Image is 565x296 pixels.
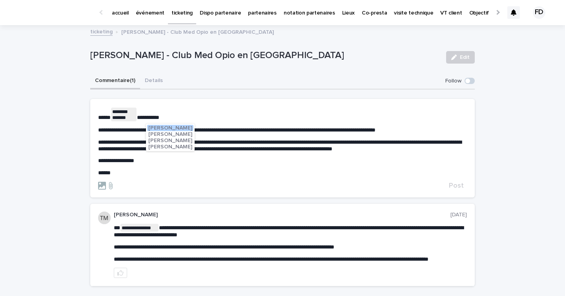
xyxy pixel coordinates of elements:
[147,137,193,144] button: [PERSON_NAME]
[147,125,193,131] button: [PERSON_NAME]
[148,144,192,150] span: [PERSON_NAME]
[147,131,193,137] button: [PERSON_NAME]
[90,50,440,61] p: [PERSON_NAME] - Club Med Opio en [GEOGRAPHIC_DATA]
[148,138,192,143] span: [PERSON_NAME]
[140,73,168,90] button: Details
[533,6,545,19] div: FD
[449,182,464,189] span: Post
[114,268,127,278] button: like this post
[460,55,470,60] span: Edit
[121,27,274,36] p: [PERSON_NAME] - Club Med Opio en [GEOGRAPHIC_DATA]
[148,125,192,131] span: [PERSON_NAME]
[114,212,450,218] p: [PERSON_NAME]
[445,78,461,84] p: Follow
[147,144,193,150] button: [PERSON_NAME]
[16,5,92,20] img: Ls34BcGeRexTGTNfXpUC
[446,182,467,189] button: Post
[90,27,113,36] a: ticketing
[148,132,192,137] span: [PERSON_NAME]
[446,51,475,64] button: Edit
[90,73,140,90] button: Commentaire (1)
[450,212,467,218] p: [DATE]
